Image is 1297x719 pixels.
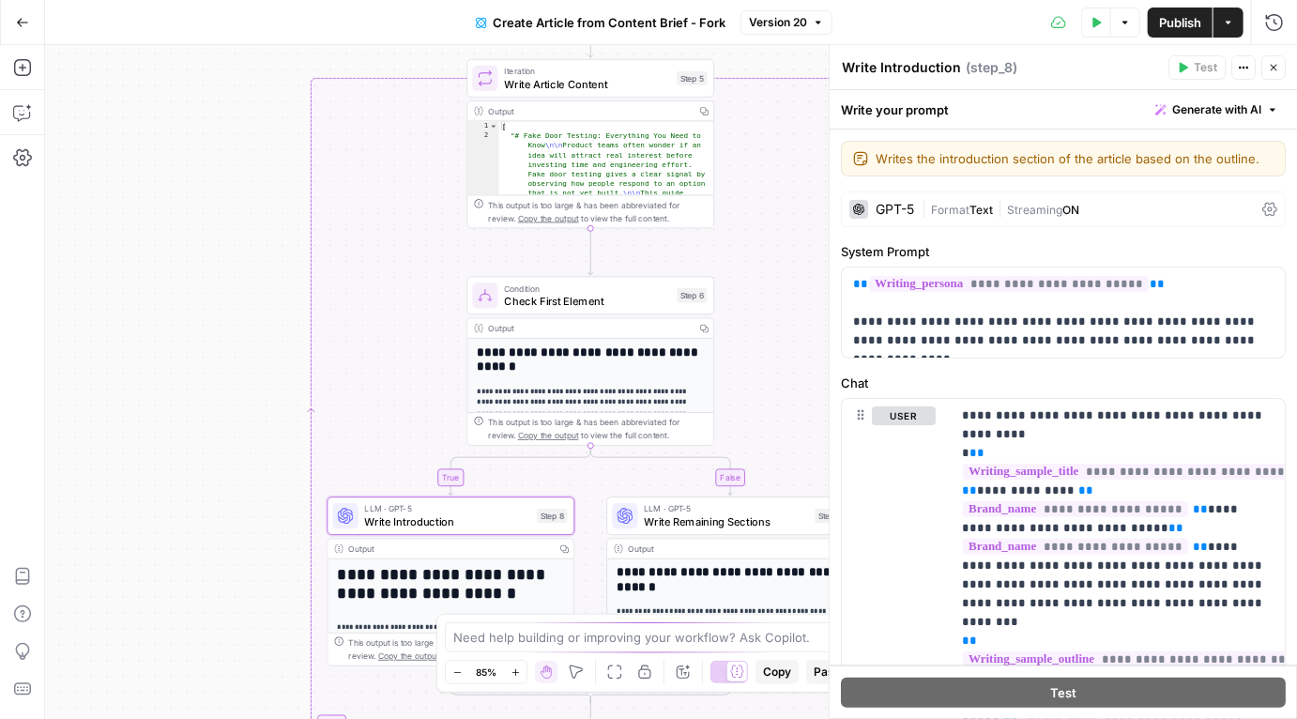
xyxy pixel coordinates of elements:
[504,76,670,92] span: Write Article Content
[816,509,847,523] div: Step 11
[1050,683,1076,702] span: Test
[677,71,707,85] div: Step 5
[677,288,707,302] div: Step 6
[476,665,496,680] span: 85%
[628,543,829,556] div: Output
[644,513,808,529] span: Write Remaining Sections
[489,121,497,130] span: Toggle code folding, rows 1 through 3
[876,149,1274,168] textarea: Writes the introduction section of the article based on the outline.
[590,665,730,702] g: Edge from step_11 to step_6-conditional-end
[969,203,993,217] span: Text
[588,228,593,275] g: Edge from step_5 to step_6
[590,446,733,496] g: Edge from step_6 to step_11
[365,513,531,529] span: Write Introduction
[931,203,969,217] span: Format
[922,199,931,218] span: |
[1159,13,1201,32] span: Publish
[830,90,1297,129] div: Write your prompt
[349,636,568,662] div: This output is too large & has been abbreviated for review. to view the full content.
[1007,203,1062,217] span: Streaming
[467,131,498,620] div: 2
[644,502,808,515] span: LLM · GPT-5
[966,58,1017,77] span: ( step_8 )
[467,121,498,130] div: 1
[450,665,590,702] g: Edge from step_8 to step_6-conditional-end
[488,416,707,441] div: This output is too large & has been abbreviated for review. to view the full content.
[755,660,799,684] button: Copy
[488,322,689,335] div: Output
[488,104,689,117] div: Output
[504,282,670,295] span: Condition
[842,58,961,77] textarea: Write Introduction
[504,65,670,78] span: Iteration
[1172,101,1261,118] span: Generate with AI
[1148,8,1213,38] button: Publish
[378,651,439,661] span: Copy the output
[488,199,707,224] div: This output is too large & has been abbreviated for review. to view the full content.
[537,509,567,523] div: Step 8
[872,406,936,425] button: user
[806,660,852,684] button: Paste
[876,203,914,216] div: GPT-5
[1168,55,1226,80] button: Test
[493,13,725,32] span: Create Article from Content Brief - Fork
[504,293,670,309] span: Check First Element
[740,10,832,35] button: Version 20
[465,8,737,38] button: Create Article from Content Brief - Fork
[841,678,1286,708] button: Test
[449,446,591,496] g: Edge from step_6 to step_8
[349,543,550,556] div: Output
[841,242,1286,261] label: System Prompt
[1194,59,1217,76] span: Test
[763,664,791,681] span: Copy
[993,199,1007,218] span: |
[365,502,531,515] span: LLM · GPT-5
[1062,203,1079,217] span: ON
[588,11,593,58] g: Edge from step_140 to step_5
[841,374,1286,392] label: Chat
[518,213,579,222] span: Copy the output
[466,59,714,228] div: LoopIterationWrite Article ContentStep 5Output[ "# Fake Door Testing: Everything You Need to Know...
[814,664,845,681] span: Paste
[518,431,579,440] span: Copy the output
[749,14,807,31] span: Version 20
[1148,98,1286,122] button: Generate with AI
